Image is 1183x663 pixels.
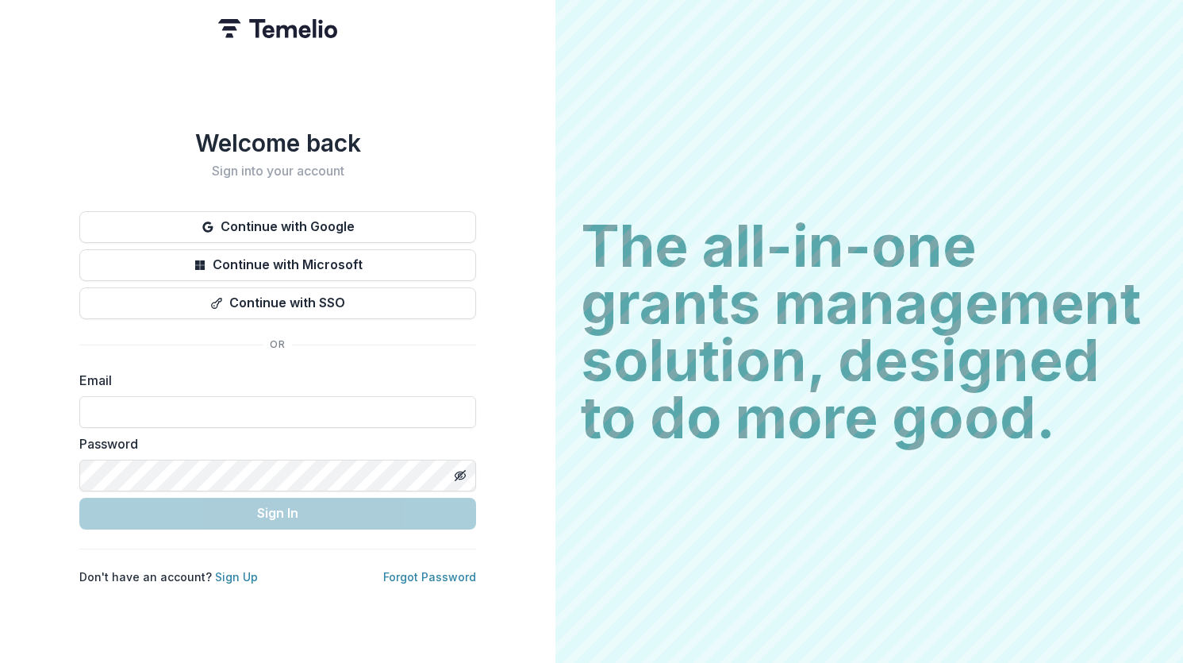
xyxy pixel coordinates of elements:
[79,434,467,453] label: Password
[79,164,476,179] h2: Sign into your account
[79,129,476,157] h1: Welcome back
[383,570,476,584] a: Forgot Password
[79,569,258,585] p: Don't have an account?
[79,371,467,390] label: Email
[218,19,337,38] img: Temelio
[447,463,473,488] button: Toggle password visibility
[79,498,476,530] button: Sign In
[79,249,476,281] button: Continue with Microsoft
[79,211,476,243] button: Continue with Google
[215,570,258,584] a: Sign Up
[79,287,476,319] button: Continue with SSO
